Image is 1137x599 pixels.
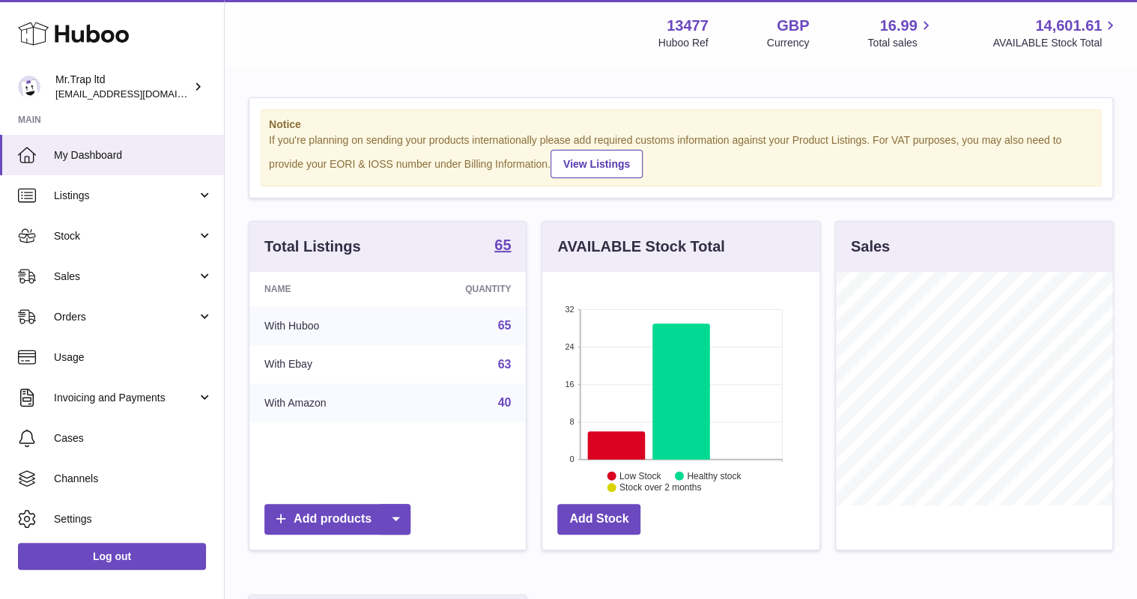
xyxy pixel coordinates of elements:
[992,36,1119,50] span: AVAILABLE Stock Total
[269,133,1093,178] div: If you're planning on sending your products internationally please add required customs informati...
[269,118,1093,132] strong: Notice
[867,16,934,50] a: 16.99 Total sales
[494,237,511,252] strong: 65
[55,88,220,100] span: [EMAIL_ADDRESS][DOMAIN_NAME]
[54,391,197,405] span: Invoicing and Payments
[494,237,511,255] a: 65
[498,358,512,371] a: 63
[264,237,361,257] h3: Total Listings
[570,454,574,463] text: 0
[1035,16,1102,36] span: 14,601.61
[54,512,213,526] span: Settings
[54,189,197,203] span: Listings
[687,470,742,481] text: Healthy stock
[54,270,197,284] span: Sales
[619,482,701,493] text: Stock over 2 months
[249,272,401,306] th: Name
[54,229,197,243] span: Stock
[570,417,574,426] text: 8
[566,342,574,351] text: 24
[566,380,574,389] text: 16
[54,350,213,365] span: Usage
[992,16,1119,50] a: 14,601.61 AVAILABLE Stock Total
[54,431,213,446] span: Cases
[249,383,401,422] td: With Amazon
[498,319,512,332] a: 65
[54,472,213,486] span: Channels
[658,36,709,50] div: Huboo Ref
[401,272,526,306] th: Quantity
[777,16,809,36] strong: GBP
[18,76,40,98] img: office@grabacz.eu
[557,237,724,257] h3: AVAILABLE Stock Total
[249,345,401,384] td: With Ebay
[498,396,512,409] a: 40
[566,305,574,314] text: 32
[557,504,640,535] a: Add Stock
[54,148,213,162] span: My Dashboard
[619,470,661,481] text: Low Stock
[249,306,401,345] td: With Huboo
[18,543,206,570] a: Log out
[867,36,934,50] span: Total sales
[767,36,810,50] div: Currency
[851,237,890,257] h3: Sales
[551,150,643,178] a: View Listings
[54,310,197,324] span: Orders
[55,73,190,101] div: Mr.Trap ltd
[879,16,917,36] span: 16.99
[264,504,410,535] a: Add products
[667,16,709,36] strong: 13477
